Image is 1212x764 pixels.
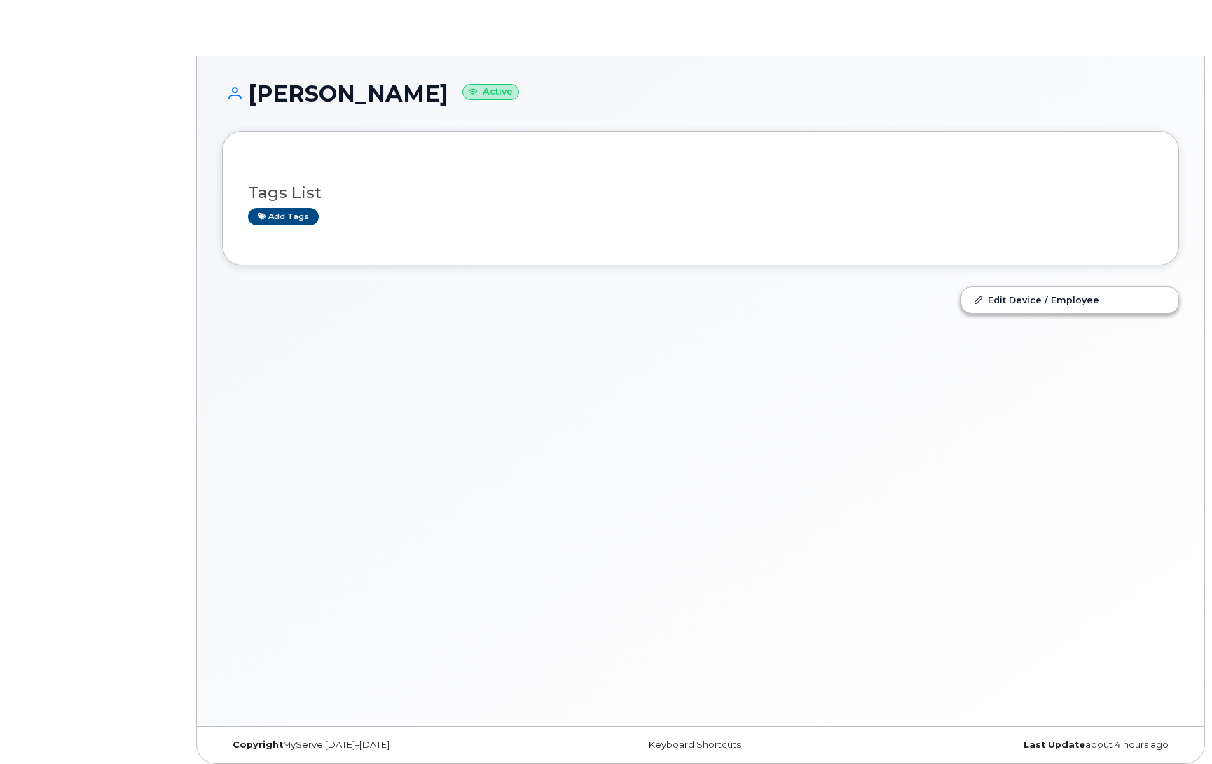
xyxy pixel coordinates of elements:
[462,84,519,100] small: Active
[961,287,1178,312] a: Edit Device / Employee
[222,81,1179,106] h1: [PERSON_NAME]
[649,739,741,750] a: Keyboard Shortcuts
[248,184,1153,202] h3: Tags List
[222,739,541,751] div: MyServe [DATE]–[DATE]
[860,739,1179,751] div: about 4 hours ago
[248,208,319,225] a: Add tags
[233,739,283,750] strong: Copyright
[1024,739,1085,750] strong: Last Update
